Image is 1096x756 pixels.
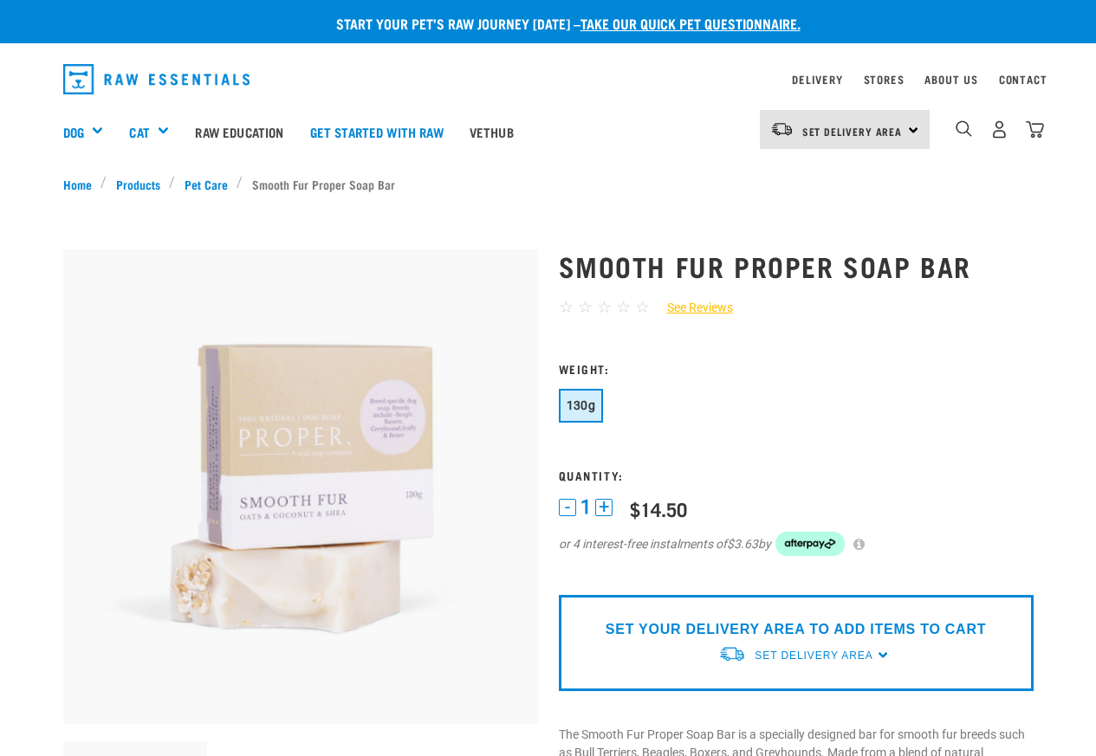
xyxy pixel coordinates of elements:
[457,97,527,166] a: Vethub
[559,499,576,516] button: -
[559,362,1034,375] h3: Weight:
[559,532,1034,556] div: or 4 interest-free instalments of by
[597,297,612,317] span: ☆
[956,120,972,137] img: home-icon-1@2x.png
[606,619,986,640] p: SET YOUR DELIVERY AREA TO ADD ITEMS TO CART
[635,297,650,317] span: ☆
[616,297,631,317] span: ☆
[559,250,1034,281] h1: Smooth Fur Proper Soap Bar
[182,97,296,166] a: Raw Education
[990,120,1008,139] img: user.png
[63,64,250,94] img: Raw Essentials Logo
[775,532,845,556] img: Afterpay
[578,297,593,317] span: ☆
[63,122,84,142] a: Dog
[580,19,801,27] a: take our quick pet questionnaire.
[650,299,733,317] a: See Reviews
[580,498,591,516] span: 1
[770,121,794,137] img: van-moving.png
[297,97,457,166] a: Get started with Raw
[755,649,872,662] span: Set Delivery Area
[924,76,977,82] a: About Us
[559,297,574,317] span: ☆
[1026,120,1044,139] img: home-icon@2x.png
[630,498,687,520] div: $14.50
[864,76,905,82] a: Stores
[175,175,237,193] a: Pet Care
[999,76,1047,82] a: Contact
[802,128,903,134] span: Set Delivery Area
[727,535,758,553] span: $3.63
[595,499,613,516] button: +
[63,175,101,193] a: Home
[63,175,1034,193] nav: breadcrumbs
[107,175,169,193] a: Products
[129,122,149,142] a: Cat
[567,398,596,412] span: 130g
[559,468,1034,481] h3: Quantity:
[718,645,746,663] img: van-moving.png
[63,249,538,724] img: Smooth fur soap
[559,389,604,423] button: 130g
[49,57,1047,101] nav: dropdown navigation
[792,76,842,82] a: Delivery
